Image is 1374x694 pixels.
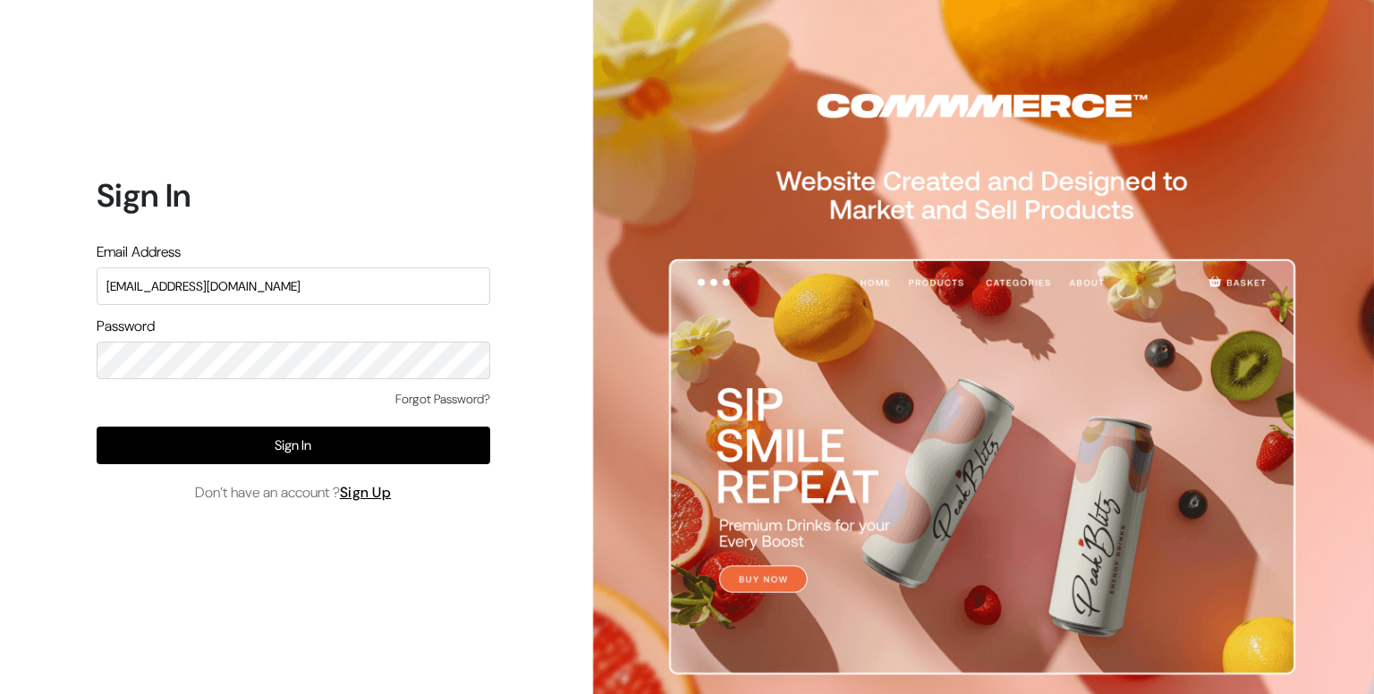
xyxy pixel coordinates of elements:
h1: Sign In [97,176,490,215]
span: Don’t have an account ? [195,482,392,504]
button: Sign In [97,427,490,464]
label: Password [97,316,155,337]
label: Email Address [97,241,181,263]
a: Forgot Password? [395,390,490,409]
a: Sign Up [340,483,392,502]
